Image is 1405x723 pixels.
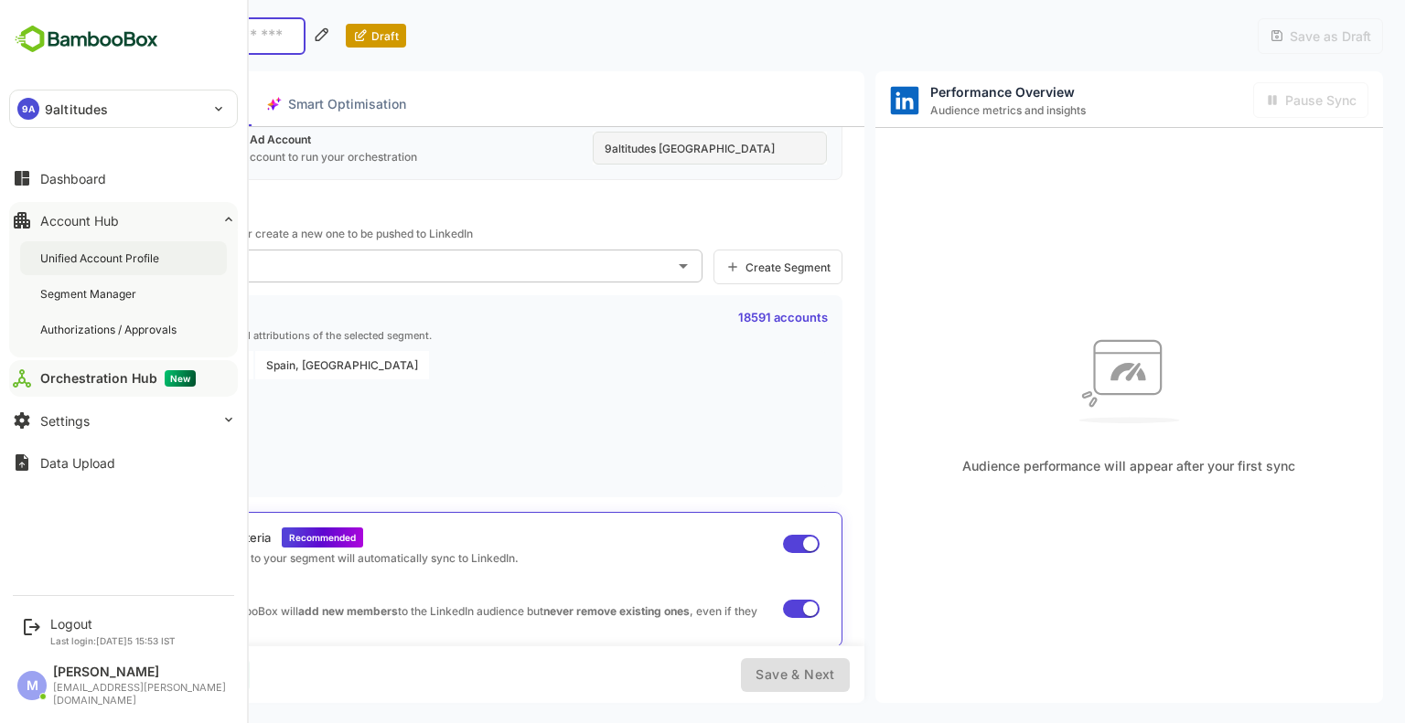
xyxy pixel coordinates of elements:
div: 9A9altitudes [10,90,237,127]
div: Segment Manager [40,286,140,302]
p: Segment Criteria [59,310,368,324]
span: Country [59,351,123,379]
p: When enabled, BambooBox will to the LinkedIn audience but , even if they leave the segment. [70,604,701,632]
p: Choose your Segment [44,206,778,221]
p: 18591 accounts [674,310,764,324]
span: Create Segment [676,260,767,274]
span: Performance Overview [866,84,1022,100]
strong: never remove existing ones [479,604,626,618]
p: Last login: [DATE]5 15:53 IST [50,635,176,646]
span: Pause Sync [1216,92,1292,108]
button: Dashboard [9,160,238,197]
div: Data Upload [40,455,115,471]
p: 9altitudes [45,100,108,119]
span: Smart Optimisation [224,93,342,116]
span: New [165,370,196,387]
div: Unified Account Profile [40,250,163,266]
span: Recommended [225,532,292,543]
button: Account Hub [9,202,238,239]
div: Fill the title in order to activate [1194,18,1319,54]
span: Audience metrics and insights [866,103,1022,117]
p: Choose LinkedIn Ad Account [96,133,353,146]
div: 9A [17,98,39,120]
div: Settings [40,413,90,429]
span: Draft [304,29,335,43]
div: M [119,663,144,687]
div: Dashboard [40,171,106,186]
p: Dynamic Segment Criteria [59,530,207,545]
strong: add new members [234,604,334,618]
div: Activate sync in order to activate [1189,82,1304,118]
span: includes [124,351,189,379]
div: Fill the title and select segment in order to activate [677,658,785,692]
div: Logout [50,616,176,632]
img: BambooboxFullLogoMark.5f36c76dfaba33ec1ec1367b70bb1252.svg [9,22,164,57]
button: Orchestration HubNew [9,360,238,397]
div: [EMAIL_ADDRESS][PERSON_NAME][DOMAIN_NAME] [53,682,229,707]
span: Save as Draft [1220,28,1307,44]
p: Review the conditions and attributions of the selected segment. [59,329,368,342]
span: Segment Configuration [33,93,180,116]
div: Created by - [37,669,102,680]
div: Account Hub [40,213,119,229]
p: Pick an existing Segment or create a new one to be pushed to LinkedIn [44,227,778,240]
p: When enabled, changes to your segment will automatically sync to LinkedIn. [59,551,455,565]
span: Audience performance will appear after your first sync [898,458,1231,473]
span: Spain, [GEOGRAPHIC_DATA] [191,351,365,379]
div: M [17,671,47,700]
div: You [112,658,186,692]
button: Data Upload [9,444,238,481]
p: Pick a LinkedIn Account to run your orchestration [96,150,353,164]
button: Open [606,253,632,279]
div: [PERSON_NAME] [53,665,229,680]
button: back [22,22,49,49]
a: Create Segment [649,250,778,284]
div: Orchestration Hub [40,370,196,387]
div: 9altitudes [GEOGRAPHIC_DATA] [529,132,763,165]
p: Limit Reductions [70,586,701,601]
button: Settings [9,402,238,439]
div: Authorizations / Approvals [40,322,180,337]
